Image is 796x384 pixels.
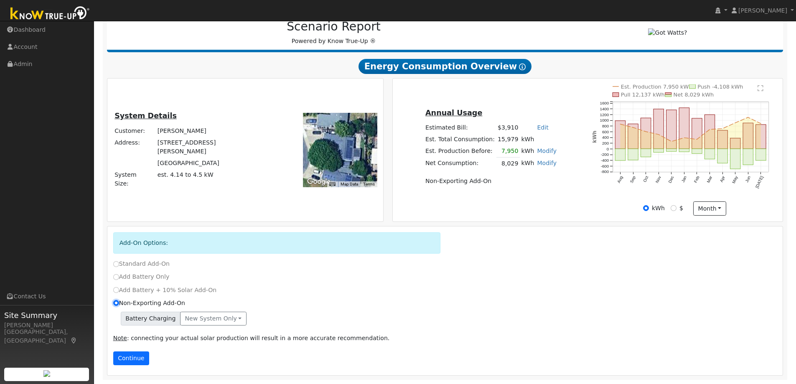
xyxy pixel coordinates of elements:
input: $ [671,205,676,211]
u: Note [113,335,127,341]
a: Open this area in Google Maps (opens a new window) [305,176,333,187]
span: est. 4.14 to 4.5 kW [158,171,214,178]
td: Address: [113,137,156,157]
circle: onclick="" [760,123,762,125]
td: [STREET_ADDRESS][PERSON_NAME] [156,137,263,157]
td: kWh [520,145,536,158]
td: kWh [520,134,558,145]
text: kWh [592,131,598,143]
text: 0 [607,147,609,151]
rect: onclick="" [654,109,664,149]
span: Battery Charging [121,312,181,326]
label: Add Battery + 10% Solar Add-On [113,286,217,295]
button: New system only [180,312,247,326]
rect: onclick="" [679,108,689,149]
button: Continue [113,351,149,366]
rect: onclick="" [717,130,727,149]
circle: onclick="" [748,117,749,118]
input: Add Battery + 10% Solar Add-On [113,287,119,293]
text: Jun [745,175,752,183]
td: $3,910 [496,122,520,134]
rect: onclick="" [679,149,689,152]
rect: onclick="" [641,118,651,149]
text: Est. Production 7,950 kWh [621,84,692,90]
u: System Details [114,112,177,120]
u: Annual Usage [425,109,482,117]
rect: onclick="" [730,138,740,149]
text: 800 [602,124,609,128]
td: 8,029 [496,158,520,170]
circle: onclick="" [671,141,672,142]
circle: onclick="" [735,122,736,124]
label: kWh [652,204,665,213]
input: Add Battery Only [113,274,119,280]
label: Add Battery Only [113,272,170,281]
text: -600 [601,164,609,168]
circle: onclick="" [620,123,621,125]
button: Map Data [341,181,358,187]
td: Est. Total Consumption: [424,134,496,145]
td: Est. Production Before: [424,145,496,158]
input: Non-Exporting Add-On [113,300,119,306]
text: Apr [719,175,726,183]
text: Nov [655,175,662,184]
a: Map [70,337,78,344]
img: retrieve [43,370,50,377]
text: Pull 12,137 kWh [621,92,665,98]
span: Site Summary [4,310,89,321]
text: May [731,175,739,184]
circle: onclick="" [709,129,711,130]
td: Net Consumption: [424,158,496,170]
td: Estimated Bill: [424,122,496,134]
td: 7,950 [496,145,520,158]
a: Edit [537,124,548,131]
text: Sep [629,175,637,184]
td: Non-Exporting Add-On [424,175,558,187]
button: Keyboard shortcuts [329,181,335,187]
img: Google [305,176,333,187]
label: Standard Add-On [113,259,170,268]
div: Powered by Know True-Up ® [111,20,557,46]
td: [PERSON_NAME] [156,125,263,137]
circle: onclick="" [658,134,660,135]
circle: onclick="" [645,131,647,132]
rect: onclick="" [743,149,753,165]
rect: onclick="" [705,149,715,159]
text:  [758,85,763,92]
text: Aug [616,175,623,183]
text: Oct [642,175,649,183]
circle: onclick="" [632,127,634,128]
rect: onclick="" [756,149,766,160]
i: Show Help [519,64,526,70]
rect: onclick="" [743,123,753,149]
div: [PERSON_NAME] [4,321,89,330]
rect: onclick="" [666,110,676,149]
rect: onclick="" [641,149,651,157]
div: [GEOGRAPHIC_DATA], [GEOGRAPHIC_DATA] [4,328,89,345]
circle: onclick="" [722,128,724,130]
text: 600 [602,130,609,134]
text: 1400 [600,107,609,111]
text: Jan [681,175,688,183]
circle: onclick="" [684,137,685,139]
text: 400 [602,135,609,140]
rect: onclick="" [730,149,740,169]
td: kWh [520,158,536,170]
circle: onclick="" [696,139,698,140]
a: Modify [537,147,557,154]
text: Mar [706,175,713,184]
img: Know True-Up [6,5,94,23]
label: $ [679,204,683,213]
td: Customer: [113,125,156,137]
text: Push -4,108 kWh [698,84,743,90]
span: Energy Consumption Overview [359,59,532,74]
label: Non-Exporting Add-On [113,299,185,308]
img: Got Watts? [648,28,687,37]
rect: onclick="" [615,149,625,160]
rect: onclick="" [756,125,766,149]
rect: onclick="" [705,114,715,149]
a: Terms (opens in new tab) [363,182,375,186]
td: System Size: [113,169,156,190]
text: 1600 [600,101,609,105]
input: kWh [643,205,649,211]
